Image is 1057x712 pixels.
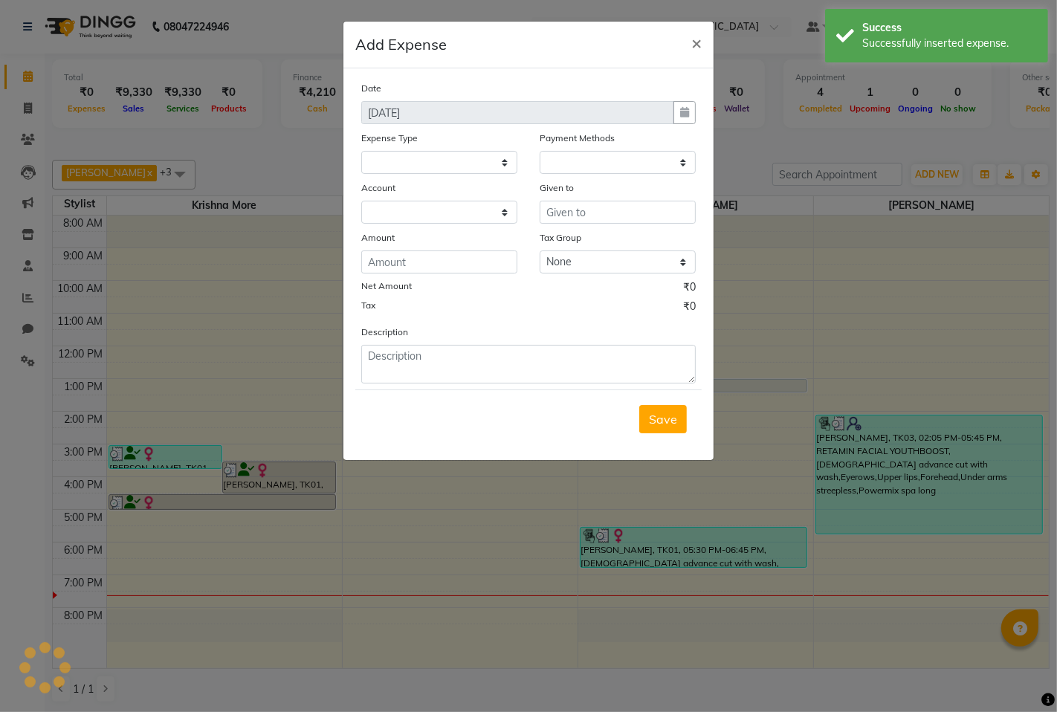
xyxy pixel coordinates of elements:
[361,181,395,195] label: Account
[361,82,381,95] label: Date
[361,250,517,274] input: Amount
[355,33,447,56] h5: Add Expense
[361,132,418,145] label: Expense Type
[639,405,687,433] button: Save
[683,299,696,318] span: ₹0
[361,299,375,312] label: Tax
[649,412,677,427] span: Save
[540,132,615,145] label: Payment Methods
[540,231,581,245] label: Tax Group
[361,279,412,293] label: Net Amount
[862,36,1037,51] div: Successfully inserted expense.
[540,201,696,224] input: Given to
[683,279,696,299] span: ₹0
[540,181,574,195] label: Given to
[361,231,395,245] label: Amount
[862,20,1037,36] div: Success
[691,31,702,54] span: ×
[679,22,714,63] button: Close
[361,326,408,339] label: Description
